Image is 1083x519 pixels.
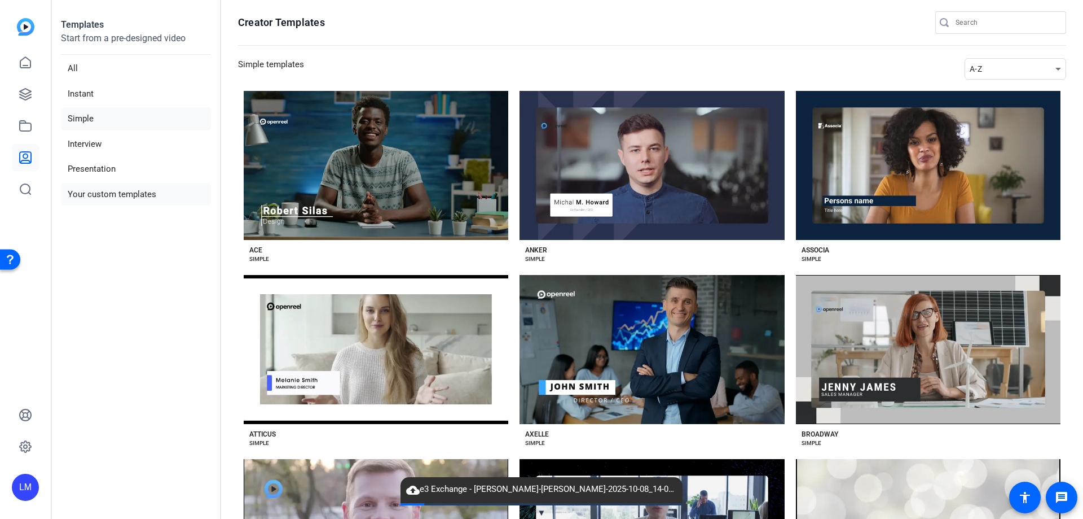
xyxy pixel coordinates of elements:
[400,483,683,496] span: e3 Exchange - [PERSON_NAME]-[PERSON_NAME]-2025-10-08_14-05-00-908-1.webm
[1055,491,1068,504] mat-icon: message
[61,183,211,206] li: Your custom templates
[538,508,546,518] span: ▼
[802,439,821,448] div: SIMPLE
[802,246,829,255] div: ASSOCIA
[61,107,211,130] li: Simple
[17,18,34,36] img: blue-gradient.svg
[796,91,1060,240] button: Template image
[802,255,821,264] div: SIMPLE
[406,483,420,497] mat-icon: cloud_upload
[249,430,276,439] div: ATTICUS
[802,430,838,439] div: BROADWAY
[520,91,784,240] button: Template image
[525,439,545,448] div: SIMPLE
[970,64,982,73] span: A-Z
[61,57,211,80] li: All
[61,19,104,30] strong: Templates
[244,91,508,240] button: Template image
[244,275,508,424] button: Template image
[796,275,1060,424] button: Template image
[61,158,211,181] li: Presentation
[525,430,549,439] div: AXELLE
[249,439,269,448] div: SIMPLE
[61,82,211,106] li: Instant
[61,32,211,55] p: Start from a pre-designed video
[520,275,784,424] button: Template image
[238,16,325,29] h1: Creator Templates
[249,246,262,255] div: ACE
[956,16,1057,29] input: Search
[1018,491,1032,504] mat-icon: accessibility
[61,133,211,156] li: Interview
[12,474,39,501] div: LM
[525,255,545,264] div: SIMPLE
[249,255,269,264] div: SIMPLE
[238,58,304,80] h3: Simple templates
[525,246,547,255] div: ANKER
